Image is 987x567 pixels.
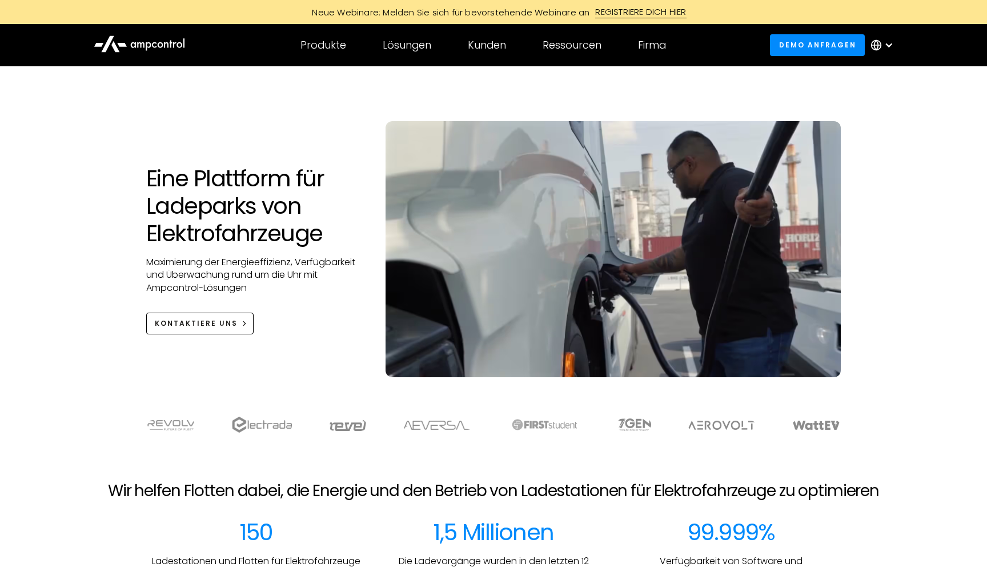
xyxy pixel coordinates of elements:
a: Demo anfragen [770,34,865,55]
div: 99.999% [687,518,775,546]
a: Neue Webinare: Melden Sie sich für bevorstehende Webinare anREGISTRIERE DICH HIER [236,6,751,18]
div: Kunden [468,39,506,51]
a: KONTAKTIERE UNS [146,313,254,334]
div: REGISTRIERE DICH HIER [595,6,686,18]
p: Maximierung der Energieeffizienz, Verfügbarkeit und Überwachung rund um die Uhr mit Ampcontrol-Lö... [146,256,363,294]
h1: Eine Plattform für Ladeparks von Elektrofahrzeuge [146,165,363,247]
img: electrada logo [232,417,292,433]
div: 150 [239,518,272,546]
img: WattEV logo [792,421,840,430]
h2: Wir helfen Flotten dabei, die Energie und den Betrieb von Ladestationen für Elektrofahrzeuge zu o... [108,481,879,501]
div: Ressourcen [543,39,601,51]
div: Firma [638,39,666,51]
img: Aerovolt Logo [688,421,756,430]
div: KONTAKTIERE UNS [155,318,238,329]
div: Lösungen [383,39,431,51]
div: Neue Webinare: Melden Sie sich für bevorstehende Webinare an [300,6,595,18]
div: Produkte [300,39,346,51]
div: 1,5 Millionen [433,518,553,546]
